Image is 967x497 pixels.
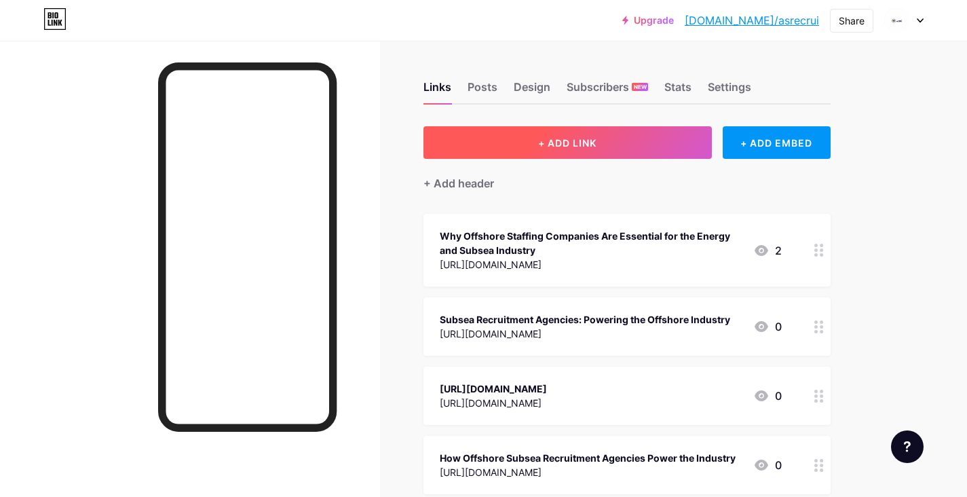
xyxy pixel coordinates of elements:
a: Upgrade [622,15,674,26]
div: [URL][DOMAIN_NAME] [440,396,547,410]
div: 0 [753,318,782,335]
div: [URL][DOMAIN_NAME] [440,465,736,479]
div: Design [514,79,550,103]
div: + ADD EMBED [723,126,831,159]
span: + ADD LINK [538,137,596,149]
div: Posts [468,79,497,103]
div: + Add header [423,175,494,191]
div: [URL][DOMAIN_NAME] [440,257,742,272]
div: [URL][DOMAIN_NAME] [440,382,547,396]
div: [URL][DOMAIN_NAME] [440,327,730,341]
div: Subsea Recruitment Agencies: Powering the Offshore Industry [440,312,730,327]
div: Why Offshore Staffing Companies Are Essential for the Energy and Subsea Industry [440,229,742,257]
div: Subscribers [567,79,648,103]
div: 0 [753,457,782,473]
div: Links [423,79,451,103]
img: AS Recruitment [884,7,909,33]
div: Share [839,14,865,28]
div: 2 [753,242,782,259]
a: [DOMAIN_NAME]/asrecrui [685,12,819,29]
span: NEW [634,83,647,91]
div: 0 [753,388,782,404]
div: Stats [664,79,691,103]
div: Settings [708,79,751,103]
div: How Offshore Subsea Recruitment Agencies Power the Industry [440,451,736,465]
button: + ADD LINK [423,126,712,159]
